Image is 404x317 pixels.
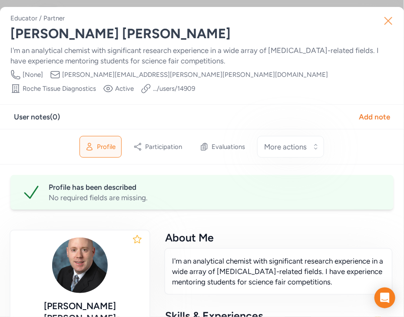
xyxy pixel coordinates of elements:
[97,142,116,151] span: Profile
[115,84,134,93] span: Active
[265,142,307,152] span: More actions
[359,112,390,122] div: Add note
[165,231,392,244] div: About Me
[172,256,385,287] p: I'm an analytical chemist with significant research experience in a wide array of [MEDICAL_DATA]-...
[49,192,383,203] div: No required fields are missing.
[10,45,394,66] div: I'm an analytical chemist with significant research experience in a wide array of [MEDICAL_DATA]-...
[10,14,65,23] div: Educator / Partner
[49,182,383,192] div: Profile has been described
[374,287,395,308] div: Open Intercom Messenger
[23,84,96,93] span: Roche Tissue Diagnostics
[10,26,394,42] div: [PERSON_NAME] [PERSON_NAME]
[212,142,245,151] span: Evaluations
[14,112,60,122] div: User notes ( 0 )
[257,136,324,158] button: More actions
[153,84,195,93] a: .../users/14909
[146,142,182,151] span: Participation
[62,70,328,79] span: [PERSON_NAME][EMAIL_ADDRESS][PERSON_NAME][PERSON_NAME][DOMAIN_NAME]
[52,238,108,293] img: Mou2w2GRMGQxxhyqxgbS
[23,70,43,79] span: [None]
